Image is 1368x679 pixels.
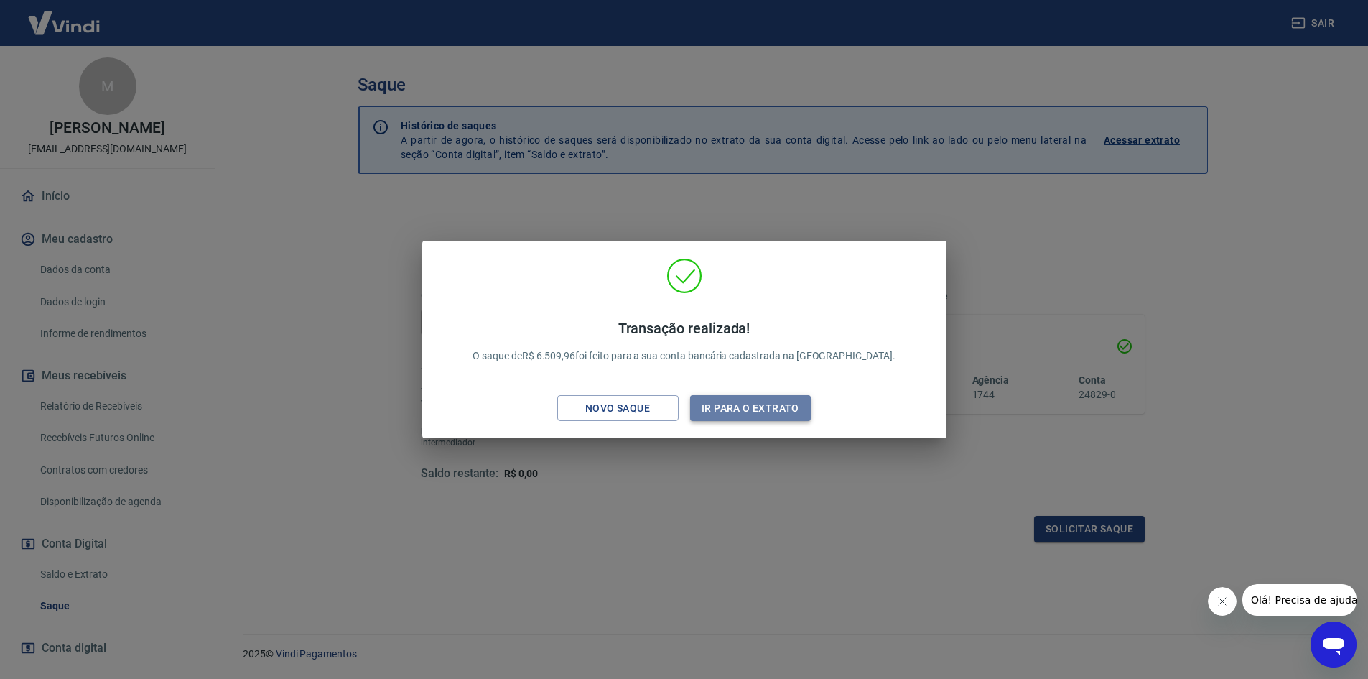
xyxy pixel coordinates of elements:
[1311,622,1357,668] iframe: Button to launch messaging window
[568,399,667,417] div: Novo saque
[473,320,895,337] h4: Transação realizada!
[557,395,679,422] button: Novo saque
[1208,587,1237,616] iframe: Close message
[473,320,895,364] p: O saque de R$ 6.509,96 foi feito para a sua conta bancária cadastrada na [GEOGRAPHIC_DATA].
[1242,584,1357,616] iframe: Message from company
[690,395,811,422] button: Ir para o extrato
[9,10,121,22] span: Olá! Precisa de ajuda?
